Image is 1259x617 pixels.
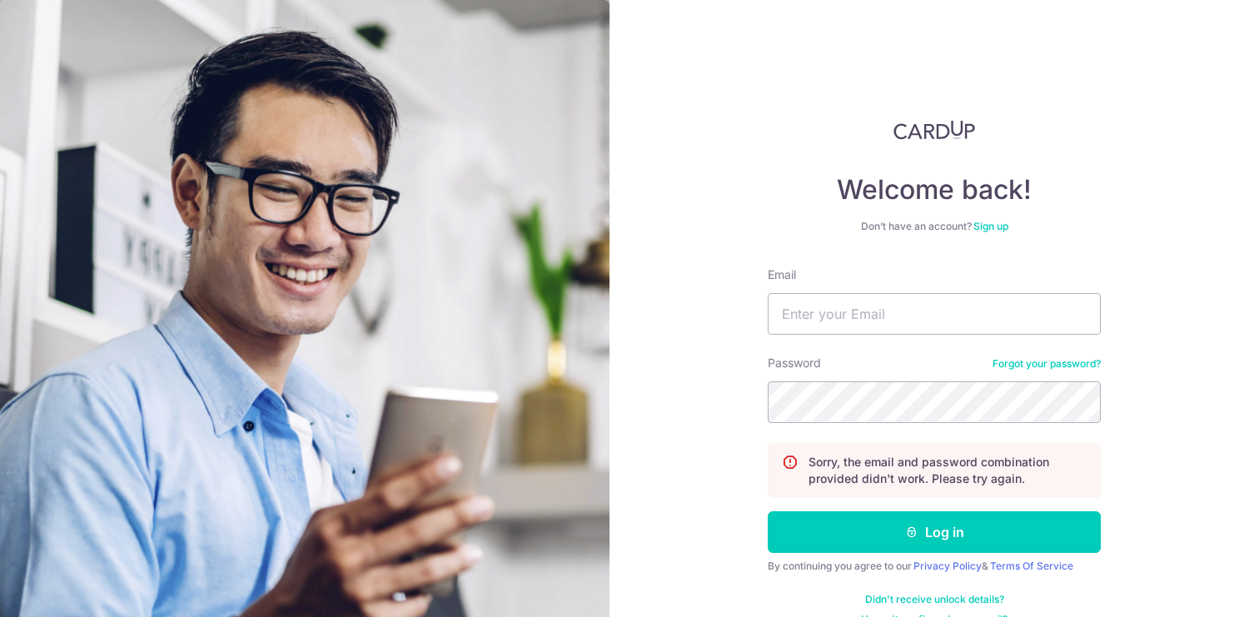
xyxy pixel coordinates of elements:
[865,593,1004,606] a: Didn't receive unlock details?
[990,560,1073,572] a: Terms Of Service
[768,511,1101,553] button: Log in
[768,560,1101,573] div: By continuing you agree to our &
[768,355,821,371] label: Password
[913,560,982,572] a: Privacy Policy
[993,357,1101,371] a: Forgot your password?
[768,220,1101,233] div: Don’t have an account?
[768,293,1101,335] input: Enter your Email
[768,173,1101,206] h4: Welcome back!
[973,220,1008,232] a: Sign up
[893,120,975,140] img: CardUp Logo
[768,266,796,283] label: Email
[809,454,1087,487] p: Sorry, the email and password combination provided didn't work. Please try again.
